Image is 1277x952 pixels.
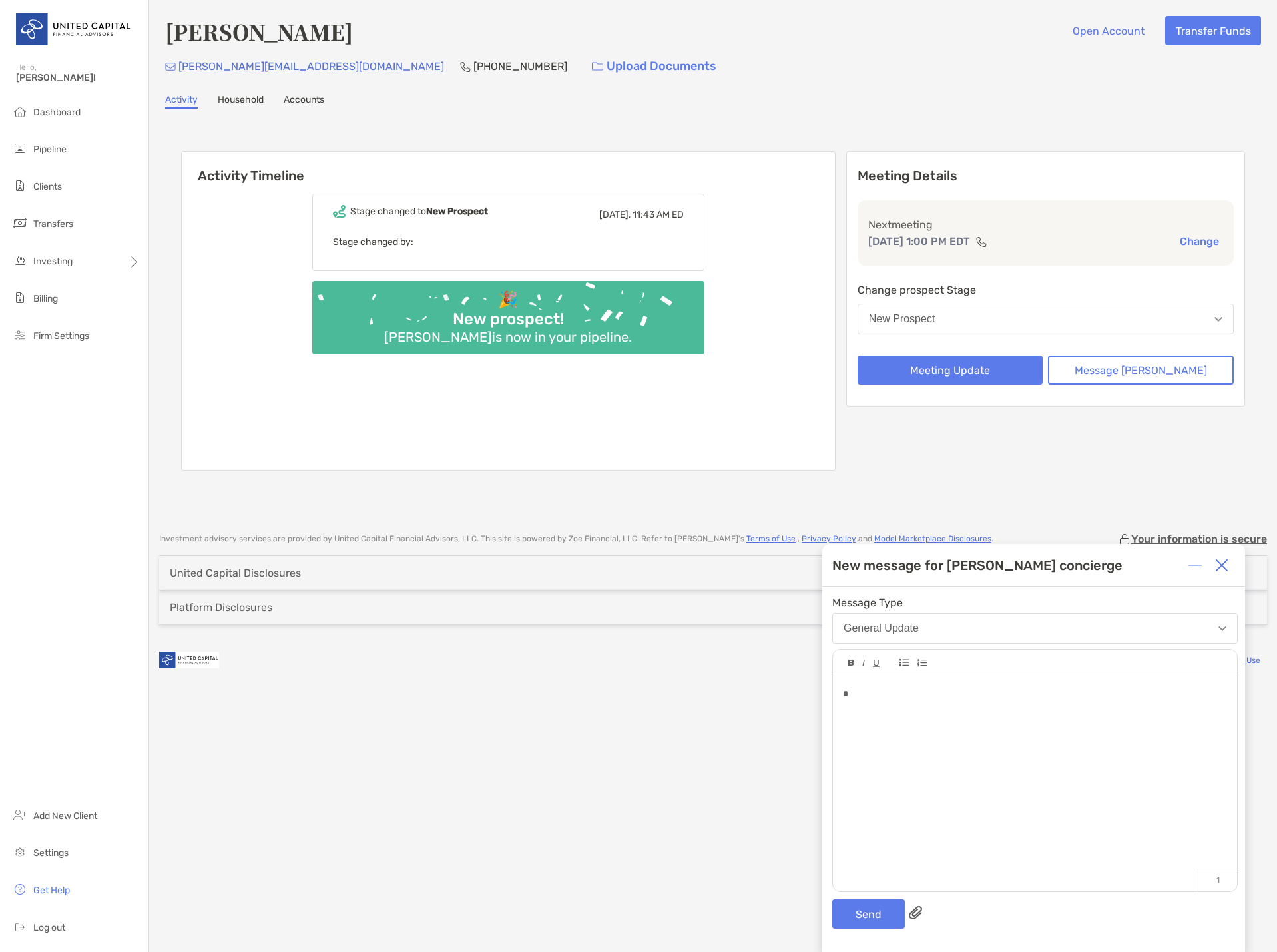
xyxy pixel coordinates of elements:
span: Dashboard [33,107,81,118]
img: United Capital Logo [16,5,132,53]
div: United Capital Disclosures [170,567,301,579]
p: Change prospect Stage [858,282,1234,298]
img: settings icon [12,844,28,860]
b: New Prospect [426,206,488,217]
div: Stage changed to [350,206,488,217]
span: Pipeline [33,144,67,155]
div: Platform Disclosures [170,601,272,614]
button: Message [PERSON_NAME] [1048,356,1234,385]
button: Open Account [1062,16,1154,45]
span: Transfers [33,218,73,230]
img: billing icon [12,290,28,306]
span: Clients [33,181,62,192]
div: [PERSON_NAME] is now in your pipeline. [379,329,637,345]
img: clients icon [12,178,28,194]
p: Next meeting [868,216,1223,233]
img: company logo [159,645,219,675]
img: Event icon [333,205,346,218]
button: Transfer Funds [1165,16,1261,45]
img: Editor control icon [862,660,865,666]
img: Open dropdown arrow [1214,317,1222,322]
img: communication type [975,236,987,247]
p: Investment advisory services are provided by United Capital Financial Advisors, LLC . This site i... [159,534,993,544]
button: Change [1176,234,1223,248]
div: New prospect! [447,310,569,329]
button: Send [832,899,905,929]
img: get-help icon [12,881,28,897]
img: add_new_client icon [12,807,28,823]
span: Log out [33,922,65,933]
a: Household [218,94,264,109]
a: Activity [165,94,198,109]
img: transfers icon [12,215,28,231]
p: 1 [1198,869,1237,891]
h4: [PERSON_NAME] [165,16,353,47]
img: Email Icon [165,63,176,71]
img: Editor control icon [848,660,854,666]
span: [DATE], [599,209,631,220]
span: Investing [33,256,73,267]
img: Editor control icon [917,659,927,667]
img: investing icon [12,252,28,268]
img: Expand or collapse [1188,559,1202,572]
div: New message for [PERSON_NAME] concierge [832,557,1123,573]
span: Firm Settings [33,330,89,342]
div: 🎉 [493,290,523,310]
p: [PERSON_NAME][EMAIL_ADDRESS][DOMAIN_NAME] [178,58,444,75]
span: Billing [33,293,58,304]
img: Editor control icon [873,660,880,667]
p: Your information is secure [1131,533,1267,545]
button: Meeting Update [858,356,1043,385]
img: button icon [592,62,603,71]
img: Confetti [312,281,704,343]
div: General Update [844,622,919,634]
span: Get Help [33,885,70,896]
img: Phone Icon [460,61,471,72]
a: Upload Documents [583,52,725,81]
img: paperclip attachments [909,906,922,919]
span: Message Type [832,596,1238,609]
span: Add New Client [33,810,97,822]
p: [DATE] 1:00 PM EDT [868,233,970,250]
div: New Prospect [869,313,935,325]
img: Close [1215,559,1228,572]
img: Open dropdown arrow [1218,626,1226,631]
a: Terms of Use [746,534,796,543]
p: Meeting Details [858,168,1234,184]
p: Stage changed by: [333,234,684,250]
img: dashboard icon [12,103,28,119]
img: pipeline icon [12,140,28,156]
button: General Update [832,613,1238,644]
img: firm-settings icon [12,327,28,343]
a: Privacy Policy [802,534,856,543]
a: Accounts [284,94,324,109]
span: 11:43 AM ED [633,209,684,220]
span: Settings [33,847,69,859]
span: [PERSON_NAME]! [16,72,140,83]
h6: Activity Timeline [182,152,835,184]
img: logout icon [12,919,28,935]
img: Editor control icon [899,659,909,666]
button: New Prospect [858,304,1234,334]
p: [PHONE_NUMBER] [473,58,567,75]
a: Model Marketplace Disclosures [874,534,991,543]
